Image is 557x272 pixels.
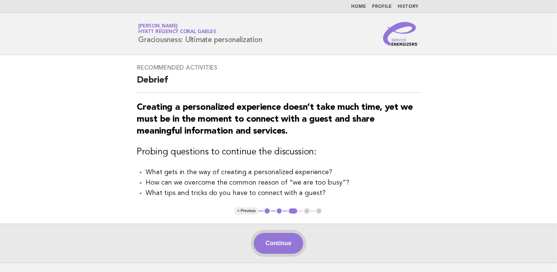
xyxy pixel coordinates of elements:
[398,4,419,9] a: History
[139,30,217,35] span: Hyatt Regency Coral Gables
[263,207,271,215] button: 1
[146,177,420,188] li: How can we overcome the common reason of “we are too busy”?
[137,64,420,71] h3: Recommended activities
[146,167,420,177] li: What gets in the way of creating a personalized experience?
[139,24,263,44] h1: Graciousness: Ultimate personalization
[139,24,217,34] a: [PERSON_NAME]Hyatt Regency Coral Gables
[372,4,392,9] a: Profile
[288,207,298,215] button: 3
[352,4,366,9] a: Home
[254,233,303,254] button: Continue
[137,103,413,136] strong: Creating a personalized experience doesn’t take much time, yet we must be in the moment to connec...
[146,188,420,198] li: What tips and tricks do you have to connect with a guest?
[137,146,420,158] h3: Probing questions to continue the discussion:
[234,207,259,215] button: < Previous
[276,207,283,215] button: 2
[137,74,420,93] h2: Debrief
[383,22,419,46] img: Service Energizers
